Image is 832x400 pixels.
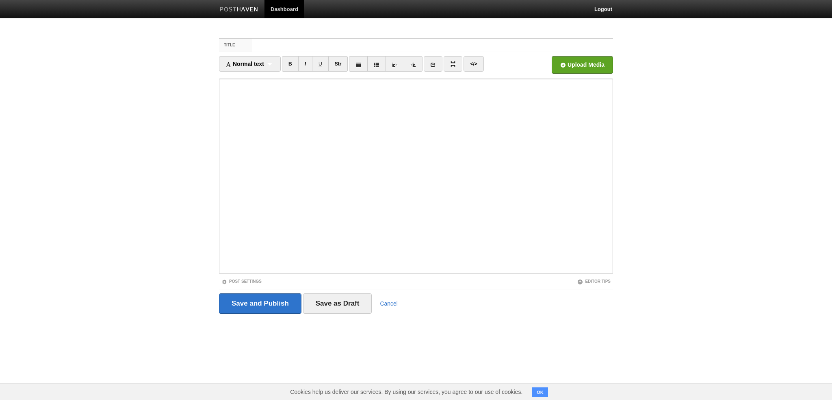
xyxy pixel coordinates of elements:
[335,61,342,67] del: Str
[450,61,456,67] img: pagebreak-icon.png
[312,56,329,72] a: U
[220,7,258,13] img: Posthaven-bar
[219,293,301,314] input: Save and Publish
[298,56,312,72] a: I
[282,384,531,400] span: Cookies help us deliver our services. By using our services, you agree to our use of cookies.
[577,279,611,284] a: Editor Tips
[219,39,252,52] label: Title
[221,279,262,284] a: Post Settings
[532,387,548,397] button: OK
[303,293,372,314] input: Save as Draft
[225,61,264,67] span: Normal text
[380,300,398,307] a: Cancel
[282,56,299,72] a: B
[328,56,348,72] a: Str
[464,56,483,72] a: </>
